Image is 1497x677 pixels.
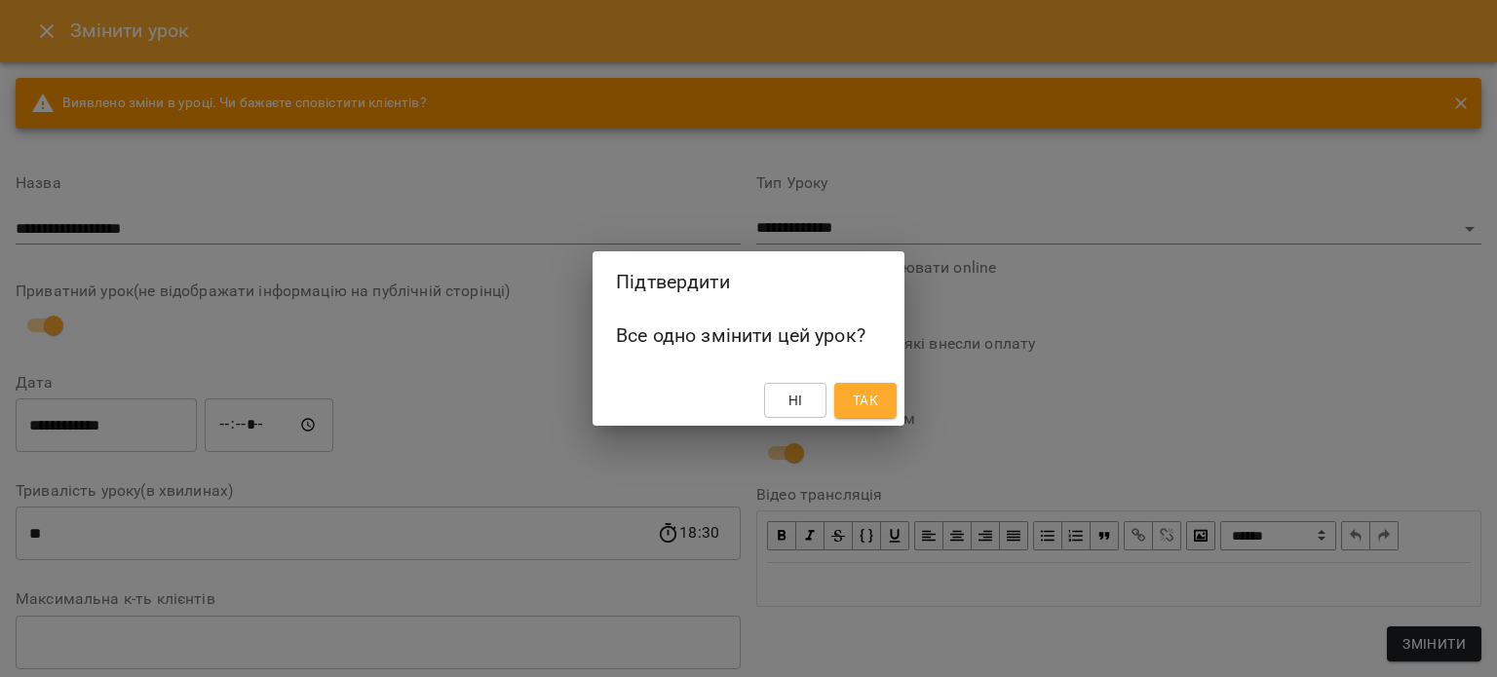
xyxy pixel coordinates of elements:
[616,320,881,351] h6: Все одно змінити цей урок?
[834,383,897,418] button: Так
[616,267,881,297] h2: Підтвердити
[764,383,826,418] button: Ні
[853,389,878,412] span: Так
[788,389,803,412] span: Ні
